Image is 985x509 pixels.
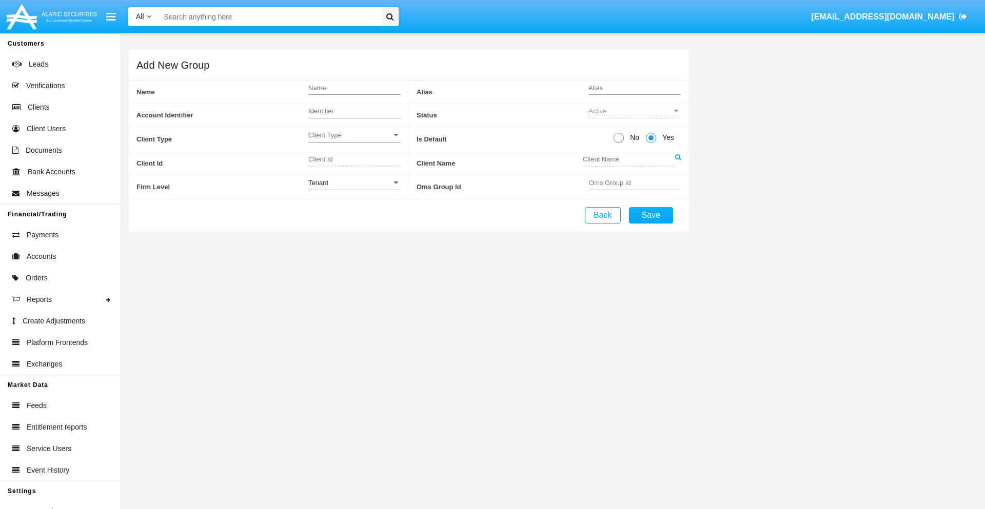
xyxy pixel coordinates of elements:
span: Firm Level [136,175,308,198]
span: Feeds [27,400,47,411]
span: Event History [27,465,69,476]
span: Name [136,80,308,104]
span: Clients [28,102,50,113]
span: Verifications [26,80,65,91]
span: Exchanges [27,359,62,370]
span: Yes [656,132,677,143]
span: Reports [27,294,52,305]
span: [EMAIL_ADDRESS][DOMAIN_NAME] [811,12,954,21]
a: All [128,11,159,22]
span: Client Users [27,124,66,134]
img: Logo image [5,2,98,32]
span: All [136,12,144,21]
span: Payments [27,230,58,240]
span: Tenant [308,179,328,187]
span: Entitlement reports [27,422,87,433]
span: Is Default [417,127,614,151]
span: Platform Frontends [27,337,88,348]
span: Messages [27,188,60,199]
span: Client Type [308,131,391,139]
span: Bank Accounts [28,167,75,177]
span: Alias [417,80,588,104]
span: No [624,132,642,143]
span: Active [588,107,606,115]
span: Account Identifier [136,104,308,127]
span: Accounts [27,251,56,262]
span: Create Adjustments [23,316,85,327]
span: Service Users [27,443,71,454]
button: Save [629,207,673,223]
span: Leads [29,59,48,70]
button: Back [585,207,621,223]
span: Oms Group Id [417,175,589,198]
span: Documents [26,145,62,156]
span: Status [417,104,588,127]
span: Client Id [136,152,308,175]
a: [EMAIL_ADDRESS][DOMAIN_NAME] [806,3,972,31]
h5: Add New Group [136,61,209,69]
span: Client Type [136,127,308,151]
span: Client Name [417,152,583,175]
span: Orders [26,273,48,283]
input: Search [159,7,378,26]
